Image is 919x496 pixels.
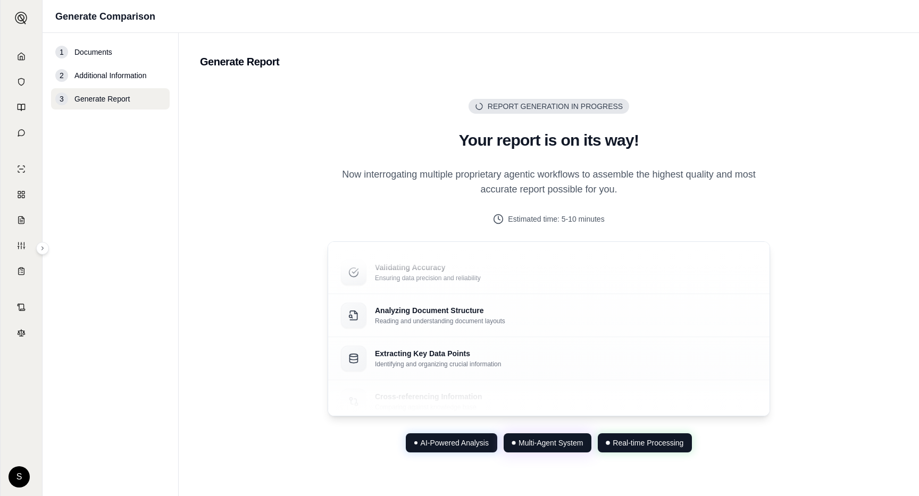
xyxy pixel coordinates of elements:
[3,157,40,181] a: Single Policy
[375,317,505,326] p: Reading and understanding document layouts
[375,274,481,283] p: Ensuring data precision and reliability
[74,70,146,81] span: Additional Information
[3,121,40,145] a: Chat
[421,438,489,448] span: AI-Powered Analysis
[200,54,898,69] h2: Generate Report
[36,242,49,255] button: Expand sidebar
[3,70,40,94] a: Documents Vault
[328,167,770,197] p: Now interrogating multiple proprietary agentic workflows to assemble the highest quality and most...
[74,94,130,104] span: Generate Report
[3,234,40,257] a: Custom Report
[55,46,68,58] div: 1
[3,45,40,68] a: Home
[613,438,683,448] span: Real-time Processing
[3,183,40,206] a: Policy Comparisons
[488,101,623,112] span: Report Generation in Progress
[375,392,482,402] p: Cross-referencing Information
[11,7,32,29] button: Expand sidebar
[375,306,505,316] p: Analyzing Document Structure
[375,349,501,359] p: Extracting Key Data Points
[328,131,770,150] h2: Your report is on its way!
[375,403,482,412] p: Comparing against knowledge base
[3,321,40,344] a: Legal Search Engine
[55,93,68,105] div: 3
[9,466,30,487] div: S
[15,12,28,24] img: Expand sidebar
[55,69,68,82] div: 2
[375,360,501,369] p: Identifying and organizing crucial information
[519,438,583,448] span: Multi-Agent System
[55,9,155,24] h1: Generate Comparison
[3,296,40,319] a: Contract Analysis
[508,214,604,224] span: Estimated time: 5-10 minutes
[74,47,112,57] span: Documents
[3,259,40,283] a: Coverage Table
[3,208,40,232] a: Claim Coverage
[3,96,40,119] a: Prompt Library
[375,263,481,273] p: Validating Accuracy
